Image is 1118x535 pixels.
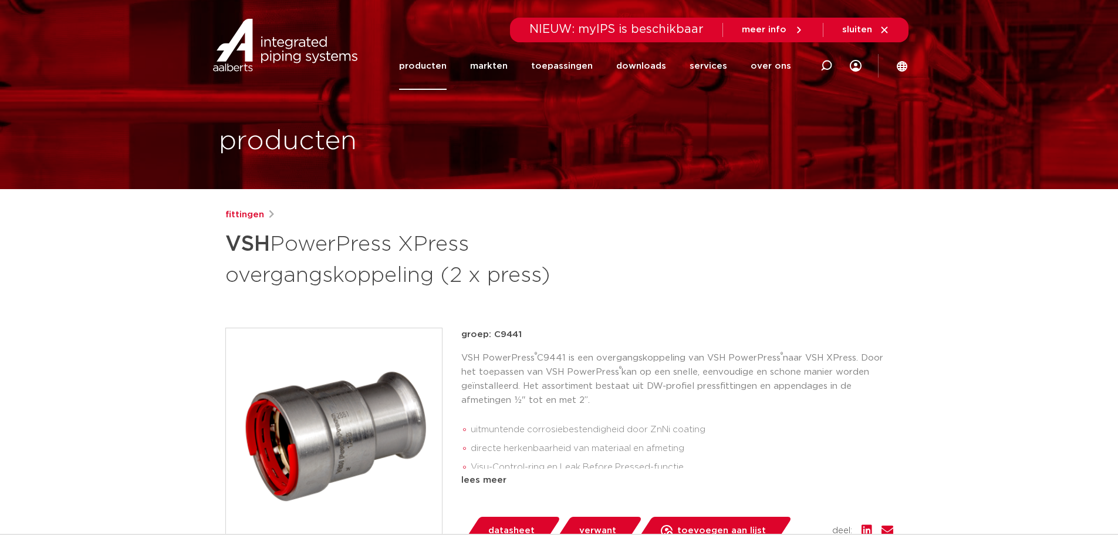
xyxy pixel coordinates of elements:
a: downloads [616,42,666,90]
li: uitmuntende corrosiebestendigheid door ZnNi coating [471,420,893,439]
a: over ons [751,42,791,90]
li: Visu-Control-ring en Leak Before Pressed-functie [471,458,893,477]
a: meer info [742,25,804,35]
a: sluiten [842,25,890,35]
a: fittingen [225,208,264,222]
a: producten [399,42,447,90]
span: sluiten [842,25,872,34]
p: VSH PowerPress C9441 is een overgangskoppeling van VSH PowerPress naar VSH XPress. Door het toepa... [461,351,893,408]
sup: ® [535,352,537,358]
div: lees meer [461,473,893,487]
a: toepassingen [531,42,593,90]
strong: VSH [225,234,270,255]
div: my IPS [850,42,862,90]
span: meer info [742,25,786,34]
sup: ® [781,352,783,358]
h1: PowerPress XPress overgangskoppeling (2 x press) [225,227,666,290]
span: NIEUW: myIPS is beschikbaar [529,23,704,35]
li: directe herkenbaarheid van materiaal en afmeting [471,439,893,458]
a: markten [470,42,508,90]
sup: ® [619,366,622,372]
nav: Menu [399,42,791,90]
a: services [690,42,727,90]
h1: producten [219,123,357,160]
p: groep: C9441 [461,328,893,342]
